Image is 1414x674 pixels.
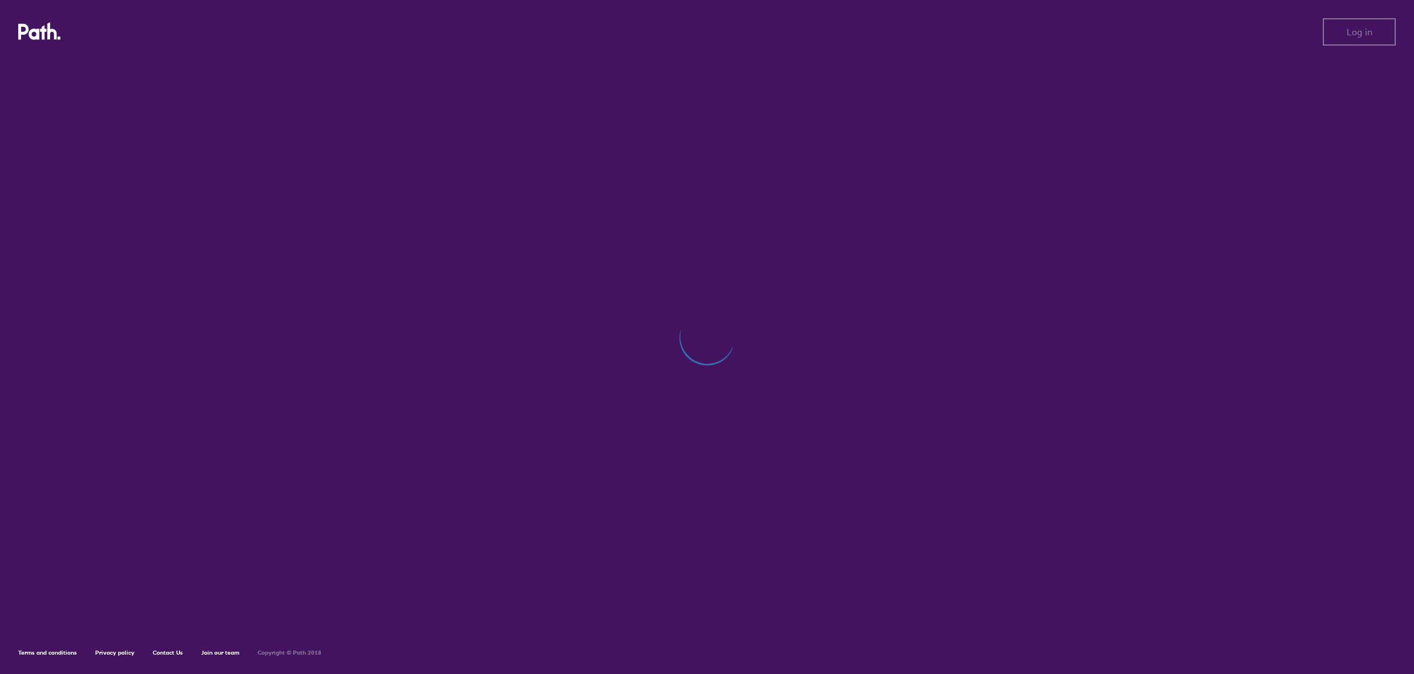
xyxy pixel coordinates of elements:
[201,649,239,656] a: Join our team
[18,649,77,656] a: Terms and conditions
[1347,27,1372,37] span: Log in
[258,650,321,656] h6: Copyright © Path 2018
[95,649,135,656] a: Privacy policy
[153,649,183,656] a: Contact Us
[1323,18,1396,46] button: Log in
